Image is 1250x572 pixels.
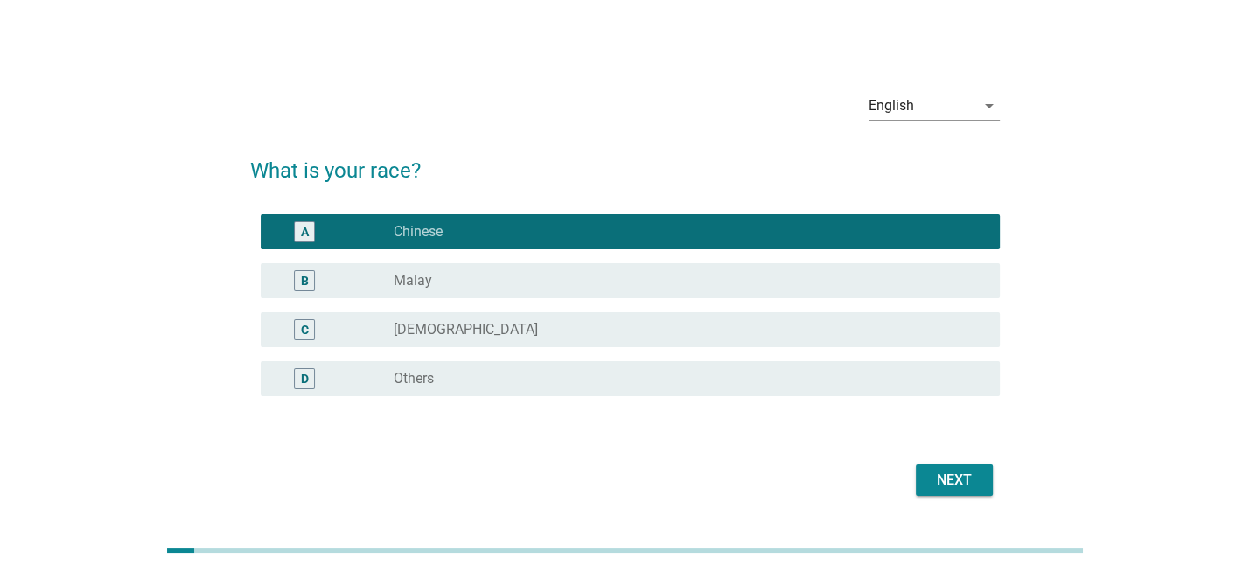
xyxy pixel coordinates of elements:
div: Next [930,470,979,491]
i: arrow_drop_down [979,95,1000,116]
label: Malay [394,272,432,289]
div: C [301,320,309,338]
div: A [301,222,309,241]
h2: What is your race? [250,137,1000,186]
div: B [301,271,309,289]
div: English [869,98,914,114]
label: [DEMOGRAPHIC_DATA] [394,321,538,338]
label: Others [394,370,434,387]
button: Next [916,464,993,496]
label: Chinese [394,223,443,241]
div: D [301,369,309,387]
